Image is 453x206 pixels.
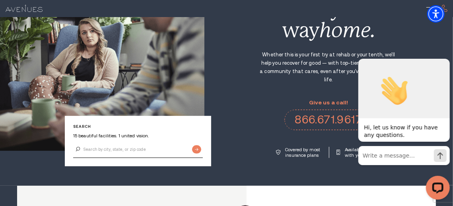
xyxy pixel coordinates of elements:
[284,110,373,130] a: call 888.683.0333
[284,100,373,106] p: Give us a call!
[285,147,321,158] p: Covered by most insurance plans
[259,51,398,84] p: Whether this is your first try at rehab or your tenth, we'll help you recover for good — with top...
[427,5,445,23] div: Accessibility Menu
[73,141,203,158] input: Search by city, state, or zip code
[73,133,203,139] p: 15 beautiful facilities. 1 united vision.
[192,145,201,154] input: Submit button
[73,124,203,129] p: Search
[345,147,381,158] p: Available to chat with you 24/7
[319,19,375,42] i: home.
[336,147,381,158] a: Available to chat with you 24/7
[350,36,453,206] iframe: LiveChat chat widget
[276,147,321,158] a: Covered by most insurance plans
